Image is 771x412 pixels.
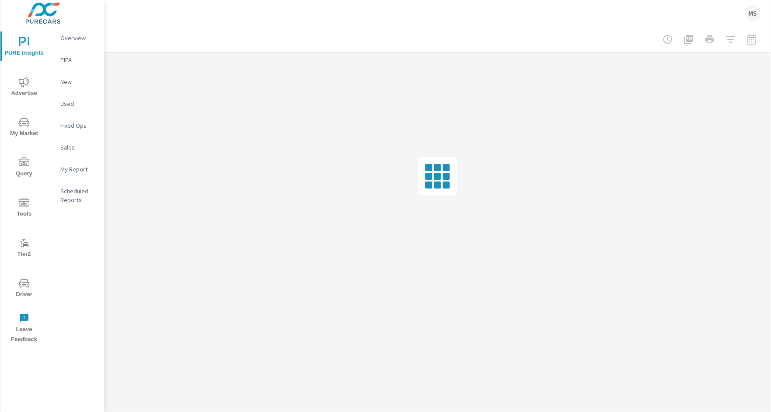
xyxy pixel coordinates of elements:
p: My Report [60,165,97,174]
div: Fixed Ops [48,119,104,132]
p: PIPA [60,56,97,64]
p: Scheduled Reports [60,187,97,204]
div: Sales [48,141,104,154]
div: New [48,75,104,88]
p: Overview [60,34,97,42]
div: My Report [48,163,104,176]
span: Tools [3,198,45,219]
p: Sales [60,143,97,152]
div: MS [745,5,760,21]
p: Used [60,99,97,108]
span: Query [3,157,45,179]
span: Tier2 [3,238,45,259]
p: New [60,77,97,86]
div: Overview [48,31,104,45]
span: PURE Insights [3,37,45,58]
span: Leave Feedback [3,313,45,345]
p: Fixed Ops [60,121,97,130]
span: Driver [3,278,45,300]
div: Used [48,97,104,110]
div: Scheduled Reports [48,185,104,206]
div: nav menu [0,26,48,348]
div: PIPA [48,53,104,66]
span: Advertise [3,77,45,98]
span: My Market [3,117,45,139]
